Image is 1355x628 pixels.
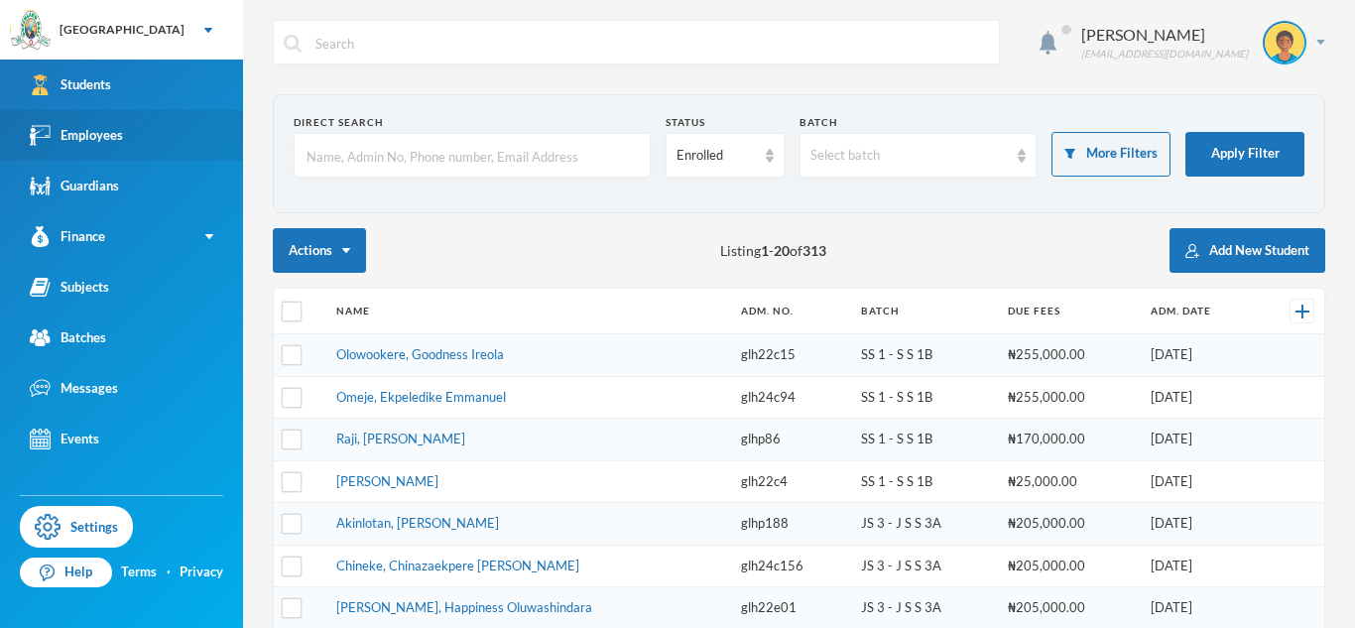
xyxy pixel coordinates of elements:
img: logo [11,11,51,51]
img: search [284,35,302,53]
b: 313 [802,242,826,259]
div: Events [30,429,99,449]
td: glh24c156 [731,545,852,587]
td: ₦255,000.00 [998,334,1141,377]
div: Guardians [30,176,119,196]
a: Akinlotan, [PERSON_NAME] [336,515,499,531]
div: [GEOGRAPHIC_DATA] [60,21,185,39]
b: 1 [761,242,769,259]
a: Privacy [180,563,223,582]
td: JS 3 - J S S 3A [851,545,998,587]
td: ₦25,000.00 [998,460,1141,503]
th: Due Fees [998,289,1141,334]
th: Name [326,289,731,334]
button: More Filters [1051,132,1170,177]
a: Olowookere, Goodness Ireola [336,346,504,362]
div: Direct Search [294,115,651,130]
a: Raji, [PERSON_NAME] [336,431,465,446]
td: SS 1 - S S 1B [851,419,998,461]
div: [EMAIL_ADDRESS][DOMAIN_NAME] [1081,47,1248,62]
img: + [1295,305,1309,318]
td: glh22c15 [731,334,852,377]
td: [DATE] [1141,376,1259,419]
td: [DATE] [1141,460,1259,503]
a: Omeje, Ekpeledike Emmanuel [336,389,506,405]
a: [PERSON_NAME], Happiness Oluwashindara [336,599,592,615]
div: Status [666,115,785,130]
td: SS 1 - S S 1B [851,376,998,419]
td: [DATE] [1141,503,1259,546]
th: Adm. Date [1141,289,1259,334]
td: glh24c94 [731,376,852,419]
button: Actions [273,228,366,273]
button: Add New Student [1170,228,1325,273]
div: Subjects [30,277,109,298]
div: Messages [30,378,118,399]
td: ₦170,000.00 [998,419,1141,461]
div: [PERSON_NAME] [1081,23,1248,47]
td: glhp188 [731,503,852,546]
a: [PERSON_NAME] [336,473,438,489]
td: ₦205,000.00 [998,545,1141,587]
a: Settings [20,506,133,548]
button: Apply Filter [1185,132,1304,177]
div: Batch [800,115,1038,130]
span: Listing - of [720,240,826,261]
td: SS 1 - S S 1B [851,460,998,503]
a: Chineke, Chinazaekpere [PERSON_NAME] [336,558,579,573]
td: glhp86 [731,419,852,461]
td: [DATE] [1141,334,1259,377]
div: · [167,563,171,582]
div: Finance [30,226,105,247]
td: [DATE] [1141,545,1259,587]
td: glh22c4 [731,460,852,503]
th: Adm. No. [731,289,852,334]
div: Students [30,74,111,95]
div: Enrolled [677,146,756,166]
td: JS 3 - J S S 3A [851,503,998,546]
td: SS 1 - S S 1B [851,334,998,377]
div: Select batch [810,146,1009,166]
input: Name, Admin No, Phone number, Email Address [305,134,640,179]
th: Batch [851,289,998,334]
td: ₦205,000.00 [998,503,1141,546]
div: Batches [30,327,106,348]
img: STUDENT [1265,23,1304,63]
a: Terms [121,563,157,582]
td: ₦255,000.00 [998,376,1141,419]
div: Employees [30,125,123,146]
b: 20 [774,242,790,259]
a: Help [20,558,112,587]
input: Search [313,21,989,65]
td: [DATE] [1141,419,1259,461]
